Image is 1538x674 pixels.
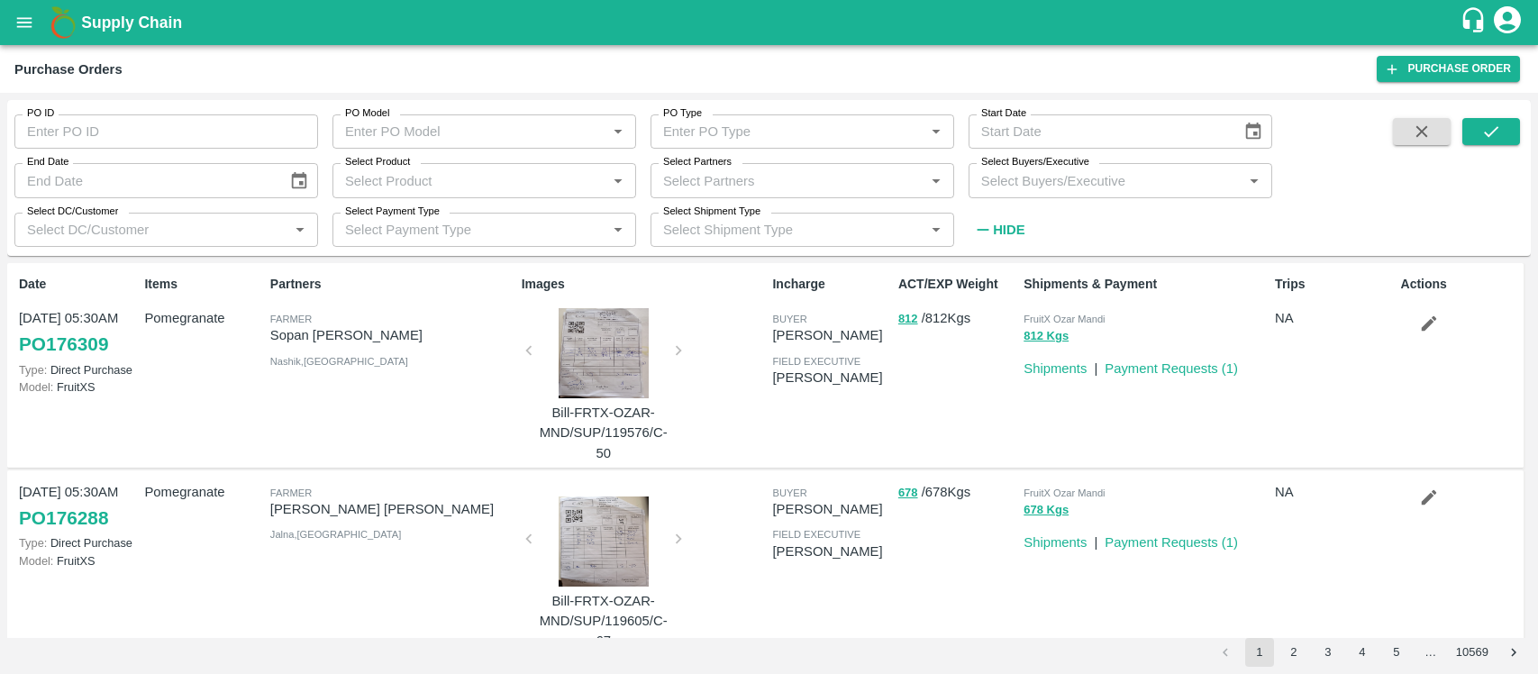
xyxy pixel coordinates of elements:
p: Date [19,275,137,294]
p: Incharge [772,275,890,294]
span: FruitX Ozar Mandi [1024,314,1105,324]
nav: pagination navigation [1208,638,1531,667]
input: End Date [14,163,275,197]
input: Select Buyers/Executive [974,168,1237,192]
a: Payment Requests (1) [1105,361,1238,376]
a: Shipments [1024,361,1087,376]
label: Select Partners [663,155,732,169]
div: account of current user [1491,4,1524,41]
span: Farmer [270,487,312,498]
p: / 678 Kgs [898,482,1016,503]
a: Purchase Order [1377,56,1520,82]
b: Supply Chain [81,14,182,32]
label: PO Type [663,106,702,121]
input: Select Product [338,168,601,192]
div: customer-support [1460,6,1491,39]
label: Select Product [345,155,410,169]
div: … [1416,644,1445,661]
span: Jalna , [GEOGRAPHIC_DATA] [270,529,402,540]
label: End Date [27,155,68,169]
p: [PERSON_NAME] [772,325,890,345]
input: Enter PO ID [14,114,318,149]
p: Shipments & Payment [1024,275,1268,294]
span: Type: [19,536,47,550]
input: Enter PO Type [656,120,919,143]
button: Open [606,169,630,193]
p: Items [144,275,262,294]
span: Model: [19,380,53,394]
p: Direct Purchase [19,361,137,378]
p: Trips [1275,275,1393,294]
p: Actions [1401,275,1519,294]
p: FruitXS [19,378,137,396]
button: Open [924,218,948,241]
span: FruitX Ozar Mandi [1024,487,1105,498]
p: Direct Purchase [19,534,137,551]
input: Select Payment Type [338,218,578,241]
button: Open [606,120,630,143]
span: Farmer [270,314,312,324]
strong: Hide [993,223,1024,237]
a: Supply Chain [81,10,1460,35]
button: Hide [969,214,1030,245]
span: Nashik , [GEOGRAPHIC_DATA] [270,356,408,367]
input: Start Date [969,114,1229,149]
label: Select DC/Customer [27,205,118,219]
button: Go to page 2 [1279,638,1308,667]
p: Bill-FRTX-OZAR-MND/SUP/119576/C-50 [536,403,671,463]
a: Payment Requests (1) [1105,535,1238,550]
span: buyer [772,314,806,324]
button: Choose date [282,164,316,198]
p: [DATE] 05:30AM [19,482,137,502]
span: field executive [772,529,860,540]
input: Select Shipment Type [656,218,896,241]
button: Open [288,218,312,241]
p: Partners [270,275,514,294]
label: Select Payment Type [345,205,440,219]
button: 678 [898,483,918,504]
button: 812 Kgs [1024,326,1069,347]
button: Go to page 4 [1348,638,1377,667]
span: field executive [772,356,860,367]
div: | [1087,351,1097,378]
img: logo [45,5,81,41]
p: [PERSON_NAME] [772,499,890,519]
button: 678 Kgs [1024,500,1069,521]
button: open drawer [4,2,45,43]
label: Select Shipment Type [663,205,760,219]
input: Select Partners [656,168,919,192]
div: | [1087,525,1097,552]
p: FruitXS [19,552,137,569]
button: Go to page 5 [1382,638,1411,667]
button: Open [924,120,948,143]
p: NA [1275,482,1393,502]
button: Go to page 3 [1314,638,1342,667]
button: Go to page 10569 [1451,638,1494,667]
button: Go to next page [1499,638,1528,667]
p: / 812 Kgs [898,308,1016,329]
button: Open [1242,169,1266,193]
p: [PERSON_NAME] [772,542,890,561]
div: Purchase Orders [14,58,123,81]
span: buyer [772,487,806,498]
label: Start Date [981,106,1026,121]
label: Select Buyers/Executive [981,155,1089,169]
a: PO176309 [19,328,108,360]
button: page 1 [1245,638,1274,667]
button: Choose date [1236,114,1270,149]
button: Open [606,218,630,241]
p: NA [1275,308,1393,328]
input: Select DC/Customer [20,218,283,241]
p: [DATE] 05:30AM [19,308,137,328]
input: Enter PO Model [338,120,601,143]
button: Open [924,169,948,193]
label: PO ID [27,106,54,121]
p: ACT/EXP Weight [898,275,1016,294]
a: PO176288 [19,502,108,534]
p: Bill-FRTX-OZAR-MND/SUP/119605/C-67 [536,591,671,651]
button: 812 [898,309,918,330]
p: Images [522,275,766,294]
p: [PERSON_NAME] [PERSON_NAME] [270,499,514,519]
p: Sopan [PERSON_NAME] [270,325,514,345]
a: Shipments [1024,535,1087,550]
